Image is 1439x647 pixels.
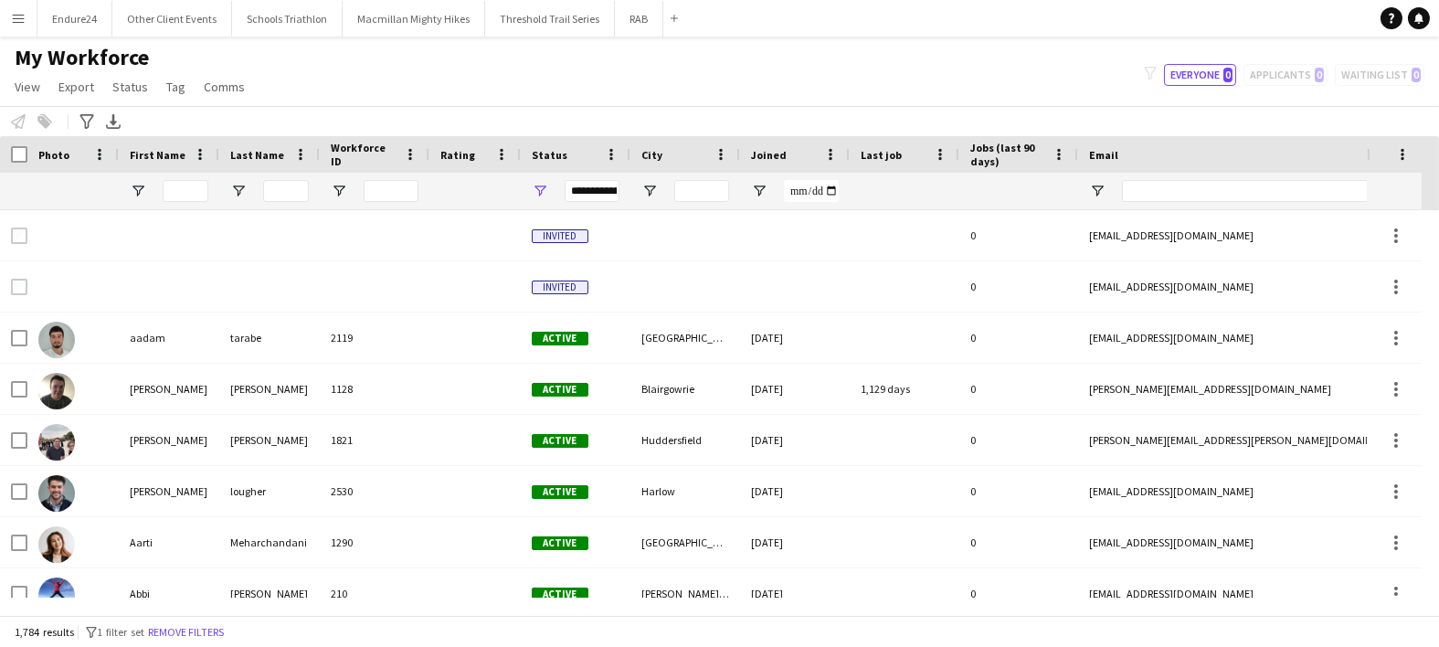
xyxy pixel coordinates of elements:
[740,415,850,465] div: [DATE]
[112,1,232,37] button: Other Client Events
[130,148,185,162] span: First Name
[641,183,658,199] button: Open Filter Menu
[751,148,787,162] span: Joined
[532,536,588,550] span: Active
[119,415,219,465] div: [PERSON_NAME]
[119,466,219,516] div: [PERSON_NAME]
[219,568,320,619] div: [PERSON_NAME]
[119,517,219,567] div: Aarti
[37,1,112,37] button: Endure24
[38,526,75,563] img: Aarti Meharchandani
[532,183,548,199] button: Open Filter Menu
[959,568,1078,619] div: 0
[532,434,588,448] span: Active
[615,1,663,37] button: RAB
[440,148,475,162] span: Rating
[959,313,1078,363] div: 0
[219,415,320,465] div: [PERSON_NAME]
[263,180,309,202] input: Last Name Filter Input
[674,180,729,202] input: City Filter Input
[58,79,94,95] span: Export
[1223,68,1233,82] span: 0
[11,228,27,244] input: Row Selection is disabled for this row (unchecked)
[641,148,662,162] span: City
[15,44,149,71] span: My Workforce
[51,75,101,99] a: Export
[485,1,615,37] button: Threshold Trail Series
[320,517,429,567] div: 1290
[532,281,588,294] span: Invited
[320,466,429,516] div: 2530
[959,210,1078,260] div: 0
[959,466,1078,516] div: 0
[630,313,740,363] div: [GEOGRAPHIC_DATA]
[740,517,850,567] div: [DATE]
[532,588,588,601] span: Active
[130,183,146,199] button: Open Filter Menu
[740,568,850,619] div: [DATE]
[196,75,252,99] a: Comms
[364,180,418,202] input: Workforce ID Filter Input
[532,485,588,499] span: Active
[102,111,124,133] app-action-btn: Export XLSX
[119,313,219,363] div: aadam
[232,1,343,37] button: Schools Triathlon
[1089,183,1106,199] button: Open Filter Menu
[144,622,227,642] button: Remove filters
[630,466,740,516] div: Harlow
[861,148,902,162] span: Last job
[532,229,588,243] span: Invited
[38,475,75,512] img: aaron lougher
[1164,64,1236,86] button: Everyone0
[7,75,48,99] a: View
[970,141,1045,168] span: Jobs (last 90 days)
[630,568,740,619] div: [PERSON_NAME]-on-the-Solent
[219,466,320,516] div: lougher
[320,313,429,363] div: 2119
[630,517,740,567] div: [GEOGRAPHIC_DATA]
[331,183,347,199] button: Open Filter Menu
[959,261,1078,312] div: 0
[532,383,588,397] span: Active
[230,183,247,199] button: Open Filter Menu
[1122,180,1433,202] input: Email Filter Input
[959,364,1078,414] div: 0
[97,625,144,639] span: 1 filter set
[119,568,219,619] div: Abbi
[166,79,185,95] span: Tag
[532,148,567,162] span: Status
[784,180,839,202] input: Joined Filter Input
[630,415,740,465] div: Huddersfield
[38,424,75,461] img: Aaron Fowler
[219,313,320,363] div: tarabe
[76,111,98,133] app-action-btn: Advanced filters
[219,517,320,567] div: Meharchandani
[532,332,588,345] span: Active
[230,148,284,162] span: Last Name
[163,180,208,202] input: First Name Filter Input
[320,364,429,414] div: 1128
[11,279,27,295] input: Row Selection is disabled for this row (unchecked)
[751,183,767,199] button: Open Filter Menu
[343,1,485,37] button: Macmillan Mighty Hikes
[119,364,219,414] div: [PERSON_NAME]
[219,364,320,414] div: [PERSON_NAME]
[15,79,40,95] span: View
[740,313,850,363] div: [DATE]
[38,578,75,614] img: Abbi Naylor
[850,364,959,414] div: 1,129 days
[38,322,75,358] img: aadam tarabe
[740,364,850,414] div: [DATE]
[959,415,1078,465] div: 0
[331,141,397,168] span: Workforce ID
[105,75,155,99] a: Status
[630,364,740,414] div: Blairgowrie
[159,75,193,99] a: Tag
[740,466,850,516] div: [DATE]
[1089,148,1118,162] span: Email
[204,79,245,95] span: Comms
[959,517,1078,567] div: 0
[38,148,69,162] span: Photo
[112,79,148,95] span: Status
[320,415,429,465] div: 1821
